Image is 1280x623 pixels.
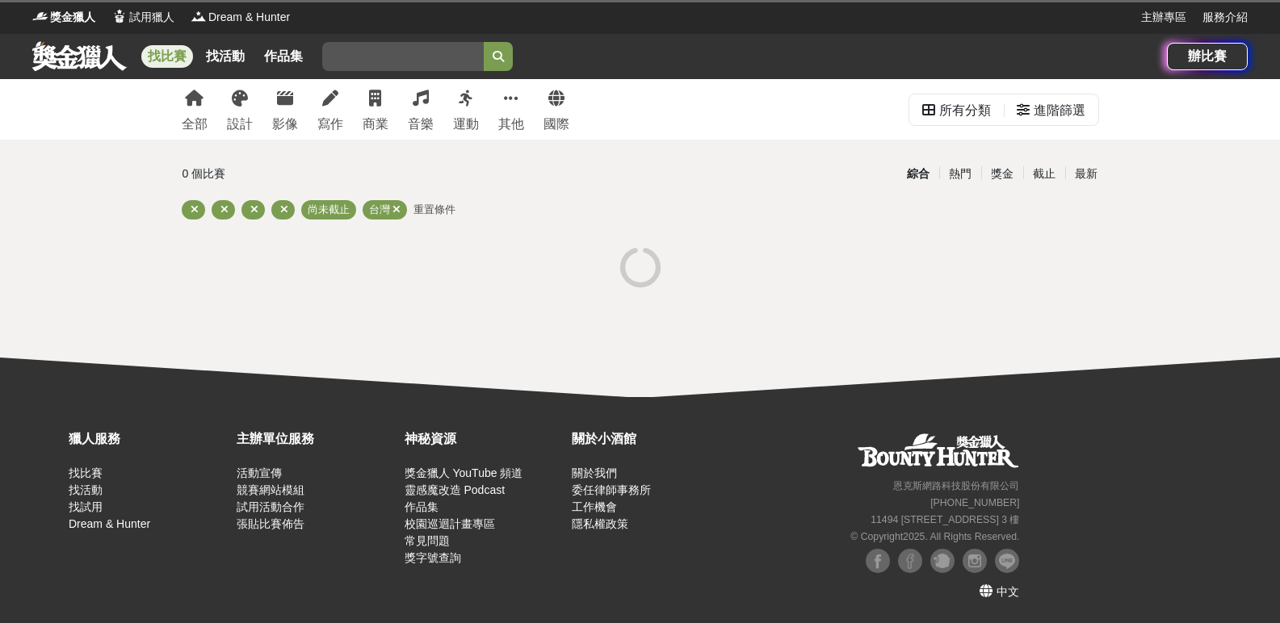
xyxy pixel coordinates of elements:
small: © Copyright 2025 . All Rights Reserved. [850,531,1019,542]
img: Logo [111,8,128,24]
a: 找活動 [69,483,103,496]
a: 商業 [363,79,388,140]
a: 競賽網站模組 [237,483,304,496]
a: 運動 [453,79,479,140]
a: 音樂 [408,79,434,140]
div: 影像 [272,115,298,134]
div: 獵人服務 [69,429,229,449]
a: Logo獎金獵人 [32,9,95,26]
div: 寫作 [317,115,343,134]
div: 國際 [543,115,569,134]
span: 獎金獵人 [50,9,95,26]
a: 獎字號查詢 [405,551,461,564]
img: Logo [191,8,207,24]
a: 作品集 [258,45,309,68]
span: 重置條件 [413,203,455,215]
a: 作品集 [405,500,439,513]
img: Facebook [898,549,922,573]
a: 常見問題 [405,534,450,547]
span: 尚未截止 [308,203,350,215]
a: 服務介紹 [1202,9,1248,26]
div: 其他 [498,115,524,134]
a: 其他 [498,79,524,140]
a: 工作機會 [572,500,617,513]
a: 影像 [272,79,298,140]
div: 主辦單位服務 [237,429,397,449]
a: 靈感魔改造 Podcast [405,483,505,496]
img: Facebook [866,549,890,573]
a: 辦比賽 [1167,43,1248,70]
div: 熱門 [939,160,981,188]
a: 寫作 [317,79,343,140]
div: 音樂 [408,115,434,134]
small: [PHONE_NUMBER] [930,497,1019,508]
div: 關於小酒館 [572,429,732,449]
div: 進階篩選 [1034,94,1085,127]
a: 主辦專區 [1141,9,1186,26]
a: 委任律師事務所 [572,483,651,496]
div: 最新 [1065,160,1107,188]
div: 截止 [1023,160,1065,188]
a: Dream & Hunter [69,517,150,530]
a: 國際 [543,79,569,140]
div: 0 個比賽 [183,160,487,188]
div: 設計 [227,115,253,134]
a: Logo試用獵人 [111,9,174,26]
a: 隱私權政策 [572,517,628,530]
a: 找活動 [199,45,251,68]
div: 全部 [182,115,208,134]
img: LINE [995,549,1019,573]
a: 設計 [227,79,253,140]
span: Dream & Hunter [208,9,290,26]
span: 中文 [997,585,1019,598]
a: 校園巡迴計畫專區 [405,517,495,530]
a: 關於我們 [572,466,617,479]
a: 找試用 [69,500,103,513]
a: 活動宣傳 [237,466,282,479]
a: 全部 [182,79,208,140]
span: 台灣 [369,203,390,215]
a: 找比賽 [69,466,103,479]
img: Logo [32,8,48,24]
div: 商業 [363,115,388,134]
span: 試用獵人 [129,9,174,26]
a: 找比賽 [141,45,193,68]
small: 恩克斯網路科技股份有限公司 [893,480,1019,491]
div: 神秘資源 [405,429,564,449]
a: 試用活動合作 [237,500,304,513]
small: 11494 [STREET_ADDRESS] 3 樓 [871,514,1019,525]
a: 張貼比賽佈告 [237,517,304,530]
div: 獎金 [981,160,1023,188]
div: 所有分類 [939,94,991,127]
div: 綜合 [897,160,939,188]
div: 運動 [453,115,479,134]
a: 獎金獵人 YouTube 頻道 [405,466,523,479]
img: Plurk [930,549,955,573]
img: Instagram [963,549,987,573]
a: LogoDream & Hunter [191,9,290,26]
